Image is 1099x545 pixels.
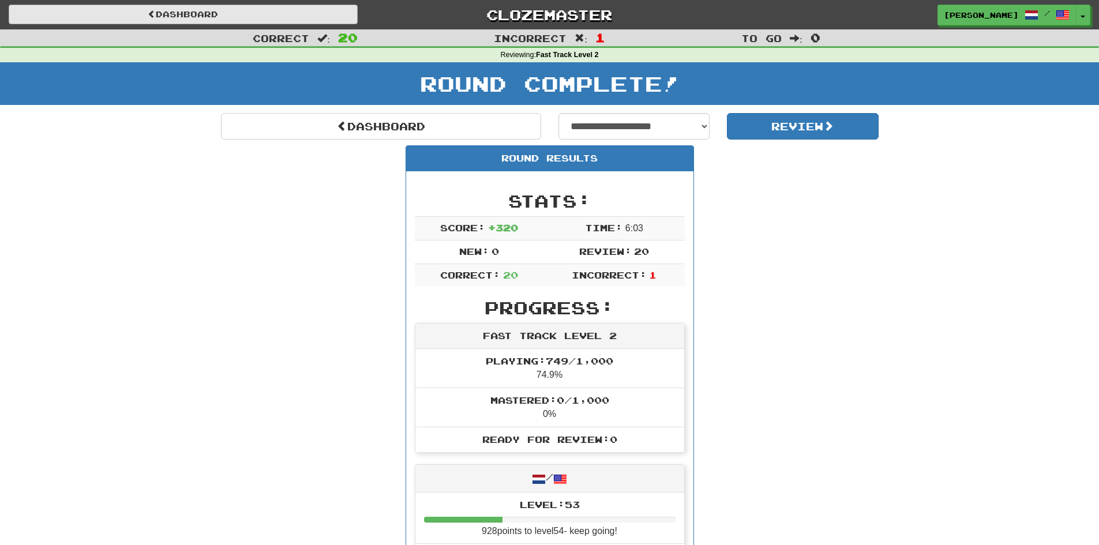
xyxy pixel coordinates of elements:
[482,434,617,445] span: Ready for Review: 0
[503,269,518,280] span: 20
[440,269,500,280] span: Correct:
[944,10,1019,20] span: [PERSON_NAME]
[459,246,489,257] span: New:
[634,246,649,257] span: 20
[415,493,684,544] li: 928 points to level 54 - keep going!
[488,222,518,233] span: + 320
[415,388,684,427] li: 0%
[415,324,684,349] div: Fast Track Level 2
[490,394,609,405] span: Mastered: 0 / 1,000
[937,5,1076,25] a: [PERSON_NAME] /
[727,113,879,140] button: Review
[9,5,358,24] a: Dashboard
[579,246,632,257] span: Review:
[317,33,330,43] span: :
[520,499,580,510] span: Level: 53
[375,5,724,25] a: Clozemaster
[494,32,567,44] span: Incorrect
[536,51,599,59] strong: Fast Track Level 2
[415,465,684,492] div: /
[4,72,1095,95] h1: Round Complete!
[221,113,541,140] a: Dashboard
[585,222,622,233] span: Time:
[811,31,820,44] span: 0
[790,33,802,43] span: :
[595,31,605,44] span: 1
[575,33,587,43] span: :
[415,349,684,388] li: 74.9%
[572,269,647,280] span: Incorrect:
[253,32,309,44] span: Correct
[440,222,485,233] span: Score:
[1044,9,1050,17] span: /
[741,32,782,44] span: To go
[406,146,693,171] div: Round Results
[486,355,613,366] span: Playing: 749 / 1,000
[625,223,643,233] span: 6 : 0 3
[338,31,358,44] span: 20
[492,246,499,257] span: 0
[415,298,685,317] h2: Progress:
[649,269,657,280] span: 1
[415,191,685,211] h2: Stats:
